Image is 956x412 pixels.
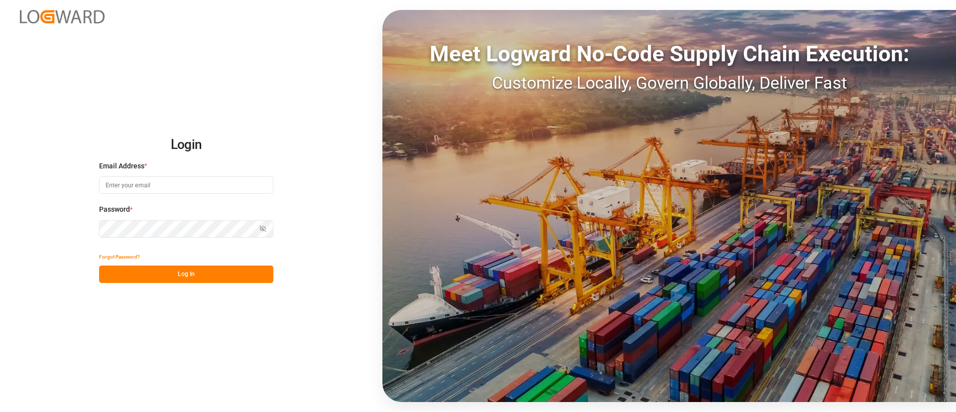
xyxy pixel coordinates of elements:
[382,70,956,96] div: Customize Locally, Govern Globally, Deliver Fast
[20,10,105,23] img: Logward_new_orange.png
[99,161,144,171] span: Email Address
[99,204,130,215] span: Password
[99,129,273,161] h2: Login
[99,248,140,266] button: Forgot Password?
[382,37,956,70] div: Meet Logward No-Code Supply Chain Execution:
[99,266,273,283] button: Log In
[99,176,273,194] input: Enter your email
